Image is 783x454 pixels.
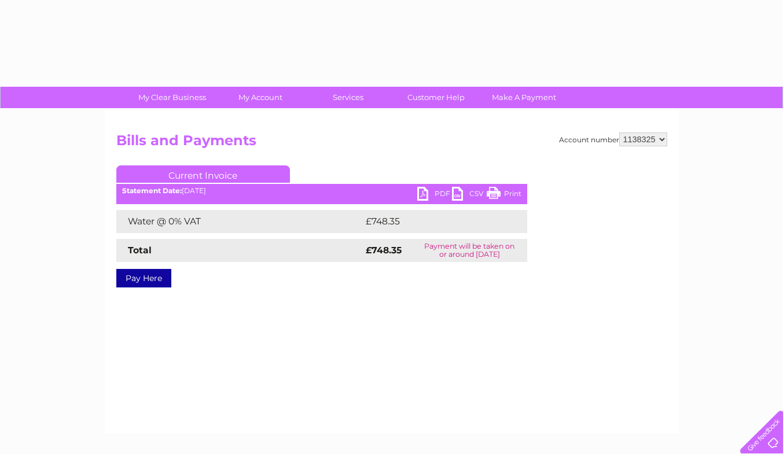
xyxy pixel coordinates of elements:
[366,245,402,256] strong: £748.35
[128,245,152,256] strong: Total
[452,187,487,204] a: CSV
[124,87,220,108] a: My Clear Business
[417,187,452,204] a: PDF
[212,87,308,108] a: My Account
[116,187,527,195] div: [DATE]
[116,210,363,233] td: Water @ 0% VAT
[388,87,484,108] a: Customer Help
[300,87,396,108] a: Services
[487,187,521,204] a: Print
[116,132,667,154] h2: Bills and Payments
[116,165,290,183] a: Current Invoice
[116,269,171,287] a: Pay Here
[559,132,667,146] div: Account number
[122,186,182,195] b: Statement Date:
[412,239,527,262] td: Payment will be taken on or around [DATE]
[363,210,506,233] td: £748.35
[476,87,572,108] a: Make A Payment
